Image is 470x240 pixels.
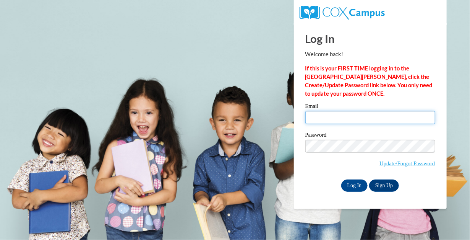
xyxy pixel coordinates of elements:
[369,180,399,192] a: Sign Up
[305,103,435,111] label: Email
[305,50,435,59] p: Welcome back!
[300,9,385,15] a: COX Campus
[341,180,368,192] input: Log In
[305,65,433,97] strong: If this is your FIRST TIME logging in to the [GEOGRAPHIC_DATA][PERSON_NAME], click the Create/Upd...
[305,132,435,140] label: Password
[379,160,435,167] a: Update/Forgot Password
[300,6,385,20] img: COX Campus
[305,31,435,46] h1: Log In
